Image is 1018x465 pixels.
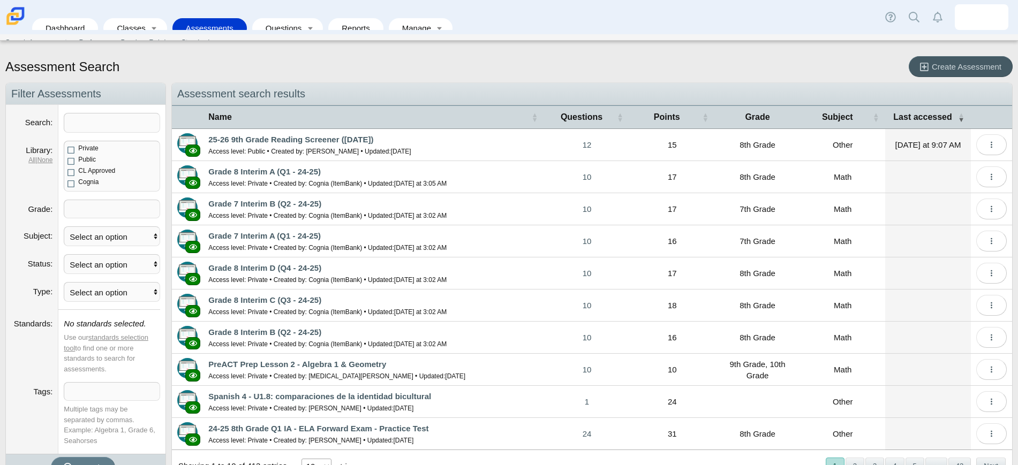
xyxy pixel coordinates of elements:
small: Access level: Private • Created by: [PERSON_NAME] • Updated: [208,405,413,412]
button: More options [976,166,1007,187]
img: type-advanced.svg [177,390,198,410]
span: Questions [561,112,602,121]
td: 7th Grade [715,193,800,225]
div: Multiple tags may be separated by commas. Example: Algebra 1, Grade 6, Seahorses [64,404,160,446]
button: More options [976,423,1007,444]
small: Access level: Private • Created by: [PERSON_NAME] • Updated: [208,437,413,444]
a: Reports [334,18,378,38]
time: Aug 26, 2025 at 9:07 AM [895,140,961,149]
label: Grade [28,204,52,214]
button: More options [976,199,1007,219]
small: Access level: Public • Created by: [PERSON_NAME] • Updated: [208,148,411,155]
td: Math [800,354,885,386]
a: Questions [258,18,303,38]
button: More options [976,295,1007,316]
a: Search Assessments [1,34,74,50]
a: 1 [544,386,629,417]
img: Carmen School of Science & Technology [4,5,27,27]
span: Last accessed [893,112,952,121]
img: type-advanced.svg [177,197,198,218]
time: Sep 24, 2024 at 11:13 AM [445,372,465,380]
h2: Assessment search results [172,83,1012,105]
i: No standards selected. [64,319,146,328]
a: Create Assessment [909,56,1013,77]
time: Aug 30, 2024 at 10:04 AM [393,437,413,444]
tags: ​ [64,200,160,218]
button: More options [976,391,1007,412]
td: Math [800,193,885,225]
a: 10 [544,354,629,385]
a: 10 [544,257,629,289]
time: Aug 26, 2025 at 3:02 AM [394,212,447,219]
button: More options [976,327,1007,348]
img: ryan.miller.3kvJtI [973,9,990,26]
a: Grade 8 Interim C (Q3 - 24-25) [208,295,321,304]
a: Manage [394,18,432,38]
td: 10 [630,354,715,386]
h1: Assessment Search [5,58,119,76]
td: 15 [630,129,715,161]
tags: ​ [64,382,160,401]
td: 16 [630,322,715,354]
a: Grade 7 Interim A (Q1 - 24-25) [208,231,321,240]
td: 8th Grade [715,129,800,161]
td: 9th Grade, 10th Grade [715,354,800,386]
time: Sep 24, 2024 at 9:40 AM [393,405,413,412]
small: Access level: Private • Created by: Cognia (ItemBank) • Updated: [208,212,447,219]
img: type-advanced.svg [177,165,198,186]
time: Jun 17, 2025 at 4:25 PM [391,148,411,155]
td: Other [800,418,885,450]
td: Other [800,386,885,418]
a: 10 [544,322,629,353]
span: Cognia [78,178,99,186]
a: 12 [544,129,629,161]
td: Math [800,322,885,354]
td: 7th Grade [715,225,800,257]
img: type-advanced.svg [177,294,198,314]
label: Type [33,287,53,296]
label: Status [28,259,53,268]
a: Dashboard [37,18,93,38]
button: More options [976,134,1007,155]
td: Math [800,161,885,193]
img: type-advanced.svg [177,230,198,250]
label: Standards [14,319,53,328]
span: Grade [745,112,770,121]
span: Questions : Activate to sort [617,106,623,128]
span: Points : Activate to sort [702,106,708,128]
a: Performance Bands [74,34,145,50]
a: Toggle expanded [147,18,162,38]
a: Assessments [178,18,242,38]
a: 24-25 8th Grade Q1 IA - ELA Forward Exam - Practice Test [208,424,428,433]
a: Toggle expanded [432,18,447,38]
span: Private [78,144,98,152]
a: Alerts [926,5,949,29]
a: 10 [544,225,629,257]
td: Math [800,225,885,257]
img: type-advanced.svg [177,133,198,154]
td: 8th Grade [715,289,800,322]
span: Last accessed : Activate to remove sorting [958,106,964,128]
td: 18 [630,289,715,322]
label: Library [26,146,52,155]
td: 17 [630,257,715,289]
time: Aug 26, 2025 at 3:05 AM [394,180,447,187]
td: Math [800,257,885,289]
td: 8th Grade [715,418,800,450]
a: Toggle expanded [303,18,318,38]
small: Access level: Private • Created by: Cognia (ItemBank) • Updated: [208,276,447,284]
a: Spanish 4 - U1.8: comparaciones de la identidad bicultural [208,392,431,401]
a: standards selection tool [64,333,148,352]
time: Aug 26, 2025 at 3:02 AM [394,276,447,284]
td: Other [800,129,885,161]
button: More options [976,359,1007,380]
a: 25-26 9th Grade Reading Screener ([DATE]) [208,135,373,144]
time: Aug 26, 2025 at 3:02 AM [394,244,447,251]
td: 8th Grade [715,322,800,354]
a: 10 [544,161,629,193]
a: Rubrics [145,34,177,50]
a: 24 [544,418,629,449]
img: type-advanced.svg [177,262,198,282]
a: Grade 8 Interim D (Q4 - 24-25) [208,263,321,272]
td: 24 [630,386,715,418]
